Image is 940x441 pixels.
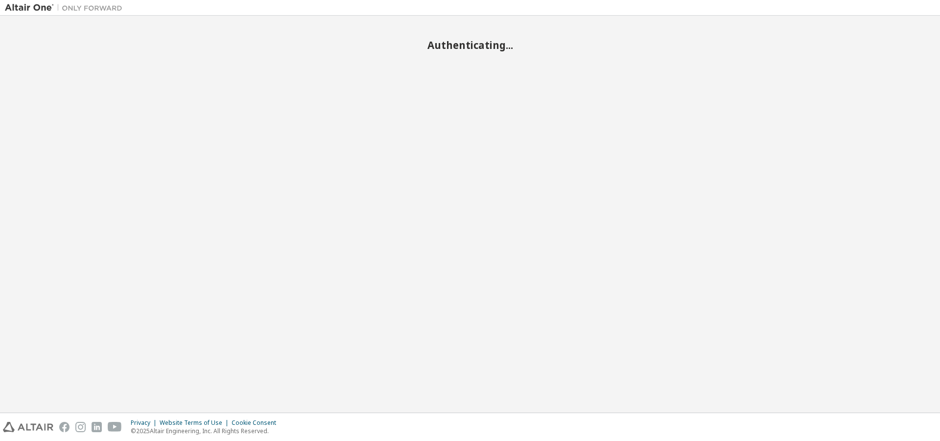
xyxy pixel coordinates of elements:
img: instagram.svg [75,422,86,432]
img: altair_logo.svg [3,422,53,432]
img: Altair One [5,3,127,13]
h2: Authenticating... [5,39,935,51]
div: Privacy [131,419,160,427]
div: Cookie Consent [232,419,282,427]
img: youtube.svg [108,422,122,432]
p: © 2025 Altair Engineering, Inc. All Rights Reserved. [131,427,282,435]
div: Website Terms of Use [160,419,232,427]
img: linkedin.svg [92,422,102,432]
img: facebook.svg [59,422,70,432]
